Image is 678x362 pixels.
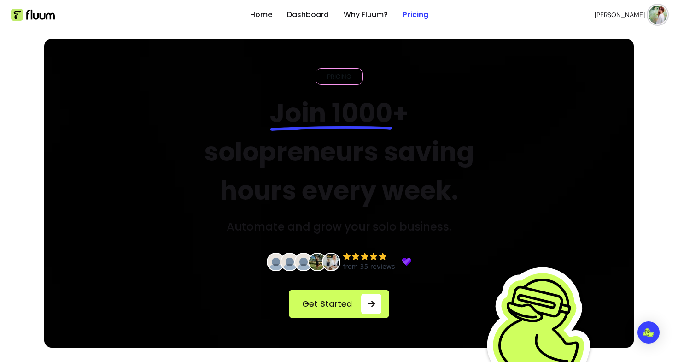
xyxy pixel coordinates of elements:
[287,9,329,20] a: Dashboard
[11,9,55,21] img: Fluum Logo
[595,10,645,19] span: [PERSON_NAME]
[323,72,355,81] span: PRICING
[344,9,388,20] a: Why Fluum?
[183,94,495,210] h2: + solopreneurs saving hours every week.
[649,6,667,24] img: avatar
[270,95,392,131] span: Join 1000
[403,9,428,20] a: Pricing
[595,6,667,24] button: avatar[PERSON_NAME]
[289,290,389,318] a: Get Started
[250,9,272,20] a: Home
[227,220,451,234] h3: Automate and grow your solo business.
[637,321,660,344] div: Open Intercom Messenger
[297,297,357,310] span: Get Started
